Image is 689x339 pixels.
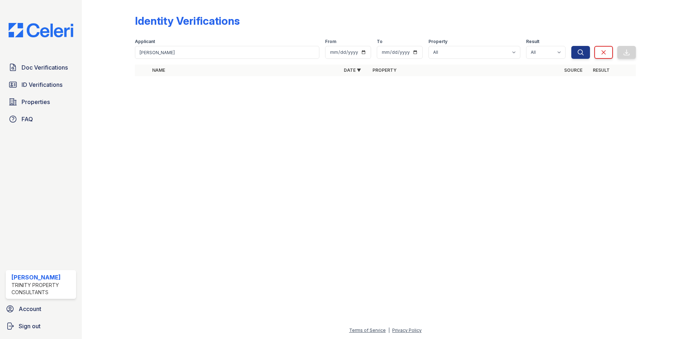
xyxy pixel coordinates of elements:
label: Result [526,39,539,44]
span: Account [19,305,41,313]
a: Result [593,67,610,73]
a: Properties [6,95,76,109]
span: Sign out [19,322,41,330]
a: Terms of Service [349,328,386,333]
a: Source [564,67,582,73]
img: CE_Logo_Blue-a8612792a0a2168367f1c8372b55b34899dd931a85d93a1a3d3e32e68fde9ad4.png [3,23,79,37]
a: Name [152,67,165,73]
label: Applicant [135,39,155,44]
a: FAQ [6,112,76,126]
div: [PERSON_NAME] [11,273,73,282]
div: | [388,328,390,333]
a: Doc Verifications [6,60,76,75]
span: Properties [22,98,50,106]
a: Property [372,67,397,73]
a: ID Verifications [6,77,76,92]
label: From [325,39,336,44]
label: To [377,39,383,44]
a: Date ▼ [344,67,361,73]
span: FAQ [22,115,33,123]
span: Doc Verifications [22,63,68,72]
div: Identity Verifications [135,14,240,27]
a: Privacy Policy [392,328,422,333]
span: ID Verifications [22,80,62,89]
label: Property [428,39,447,44]
a: Account [3,302,79,316]
div: Trinity Property Consultants [11,282,73,296]
a: Sign out [3,319,79,333]
input: Search by name or phone number [135,46,319,59]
